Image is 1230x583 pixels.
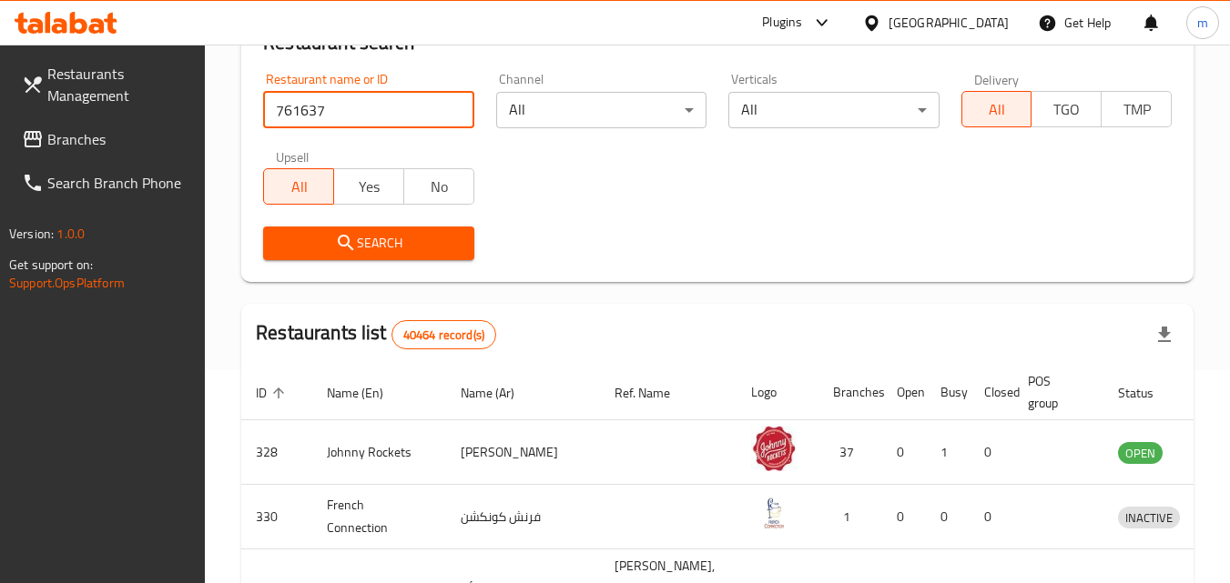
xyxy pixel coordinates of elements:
[333,168,404,205] button: Yes
[1031,91,1102,127] button: TGO
[818,485,882,549] td: 1
[403,168,474,205] button: No
[47,63,191,106] span: Restaurants Management
[926,485,970,549] td: 0
[882,420,926,485] td: 0
[1143,313,1186,357] div: Export file
[1118,443,1163,464] span: OPEN
[882,365,926,420] th: Open
[256,382,290,404] span: ID
[7,117,206,161] a: Branches
[728,92,939,128] div: All
[327,382,407,404] span: Name (En)
[1118,382,1177,404] span: Status
[263,92,473,128] input: Search for restaurant name or ID..
[271,174,327,200] span: All
[751,490,797,536] img: French Connection
[241,420,312,485] td: 328
[970,365,1013,420] th: Closed
[241,485,312,549] td: 330
[47,172,191,194] span: Search Branch Phone
[970,420,1013,485] td: 0
[276,150,310,163] label: Upsell
[818,420,882,485] td: 37
[9,222,54,246] span: Version:
[970,485,1013,549] td: 0
[974,73,1020,85] label: Delivery
[751,426,797,471] img: Johnny Rockets
[7,52,206,117] a: Restaurants Management
[1028,370,1082,414] span: POS group
[1118,508,1180,528] span: INACTIVE
[889,13,1009,33] div: [GEOGRAPHIC_DATA]
[1197,13,1208,33] span: m
[970,96,1025,123] span: All
[926,365,970,420] th: Busy
[615,382,694,404] span: Ref. Name
[461,382,538,404] span: Name (Ar)
[1101,91,1172,127] button: TMP
[278,232,459,255] span: Search
[961,91,1032,127] button: All
[882,485,926,549] td: 0
[446,420,600,485] td: [PERSON_NAME]
[7,161,206,205] a: Search Branch Phone
[256,319,496,349] h2: Restaurants list
[446,485,600,549] td: فرنش كونكشن
[391,320,496,349] div: Total records count
[9,271,125,295] a: Support.OpsPlatform
[1118,442,1163,464] div: OPEN
[1118,507,1180,528] div: INACTIVE
[263,226,473,260] button: Search
[1109,96,1164,123] span: TMP
[9,253,93,276] span: Get support on:
[263,29,1172,56] h2: Restaurant search
[737,365,818,420] th: Logo
[926,420,970,485] td: 1
[818,365,882,420] th: Branches
[392,327,495,344] span: 40464 record(s)
[263,168,334,205] button: All
[47,128,191,150] span: Branches
[412,174,467,200] span: No
[496,92,706,128] div: All
[762,12,802,34] div: Plugins
[56,222,85,246] span: 1.0.0
[1039,96,1094,123] span: TGO
[312,420,446,485] td: Johnny Rockets
[341,174,397,200] span: Yes
[312,485,446,549] td: French Connection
